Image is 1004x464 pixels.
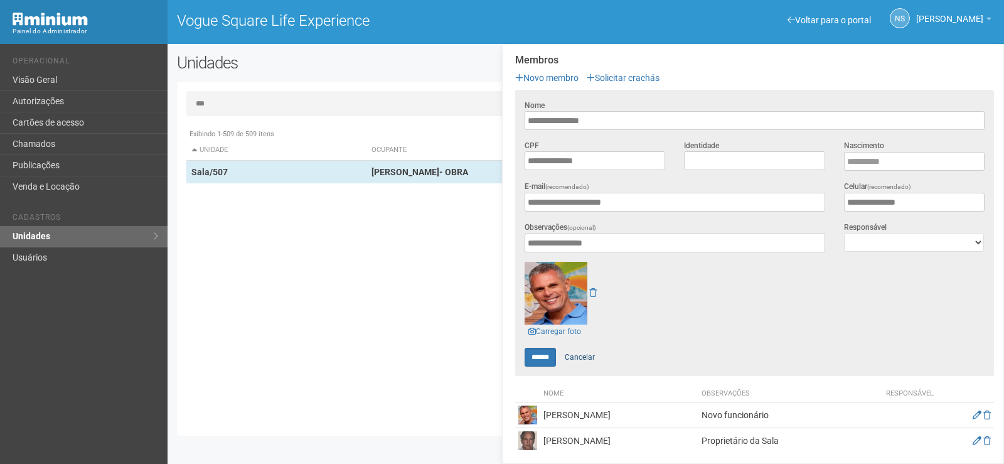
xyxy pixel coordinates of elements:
a: Novo membro [515,73,579,83]
td: Novo funcionário [698,402,878,428]
th: Unidade: activate to sort column descending [186,140,367,161]
strong: Sala/507 [191,167,228,177]
label: Nome [525,100,545,111]
a: Solicitar crachás [587,73,660,83]
span: Nicolle Silva [916,2,983,24]
li: Cadastros [13,213,158,226]
li: Operacional [13,57,158,70]
th: Observações [698,386,878,402]
img: user.png [525,262,587,325]
th: Responsável [878,386,941,402]
label: E-mail [525,181,589,193]
div: Exibindo 1-509 de 509 itens [186,129,985,140]
label: Celular [844,181,911,193]
a: Excluir membro [983,410,991,420]
th: Ocupante: activate to sort column ascending [366,140,695,161]
label: Identidade [684,140,719,151]
label: Observações [525,222,596,234]
a: NS [890,8,910,28]
h1: Vogue Square Life Experience [177,13,577,29]
span: (recomendado) [545,183,589,190]
a: [PERSON_NAME] [916,16,991,26]
a: Cancelar [558,348,602,367]
img: user.png [518,431,537,450]
a: Carregar foto [525,325,585,338]
label: CPF [525,140,539,151]
a: Remover [589,288,597,298]
th: Nome [540,386,698,402]
a: Excluir membro [983,436,991,446]
span: (recomendado) [867,183,911,190]
strong: [PERSON_NAME]- OBRA [371,167,468,177]
td: [PERSON_NAME] [540,402,698,428]
strong: Membros [515,55,994,66]
a: Editar membro [973,410,981,420]
a: Voltar para o portal [788,15,871,25]
img: user.png [518,406,537,424]
label: Nascimento [844,140,884,151]
td: Proprietário da Sala [698,428,878,454]
span: (opcional) [567,224,596,231]
a: Editar membro [973,436,981,446]
div: Painel do Administrador [13,26,158,37]
td: [PERSON_NAME] [540,428,698,454]
h2: Unidades [177,53,507,72]
label: Responsável [844,222,887,233]
img: Minium [13,13,88,26]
